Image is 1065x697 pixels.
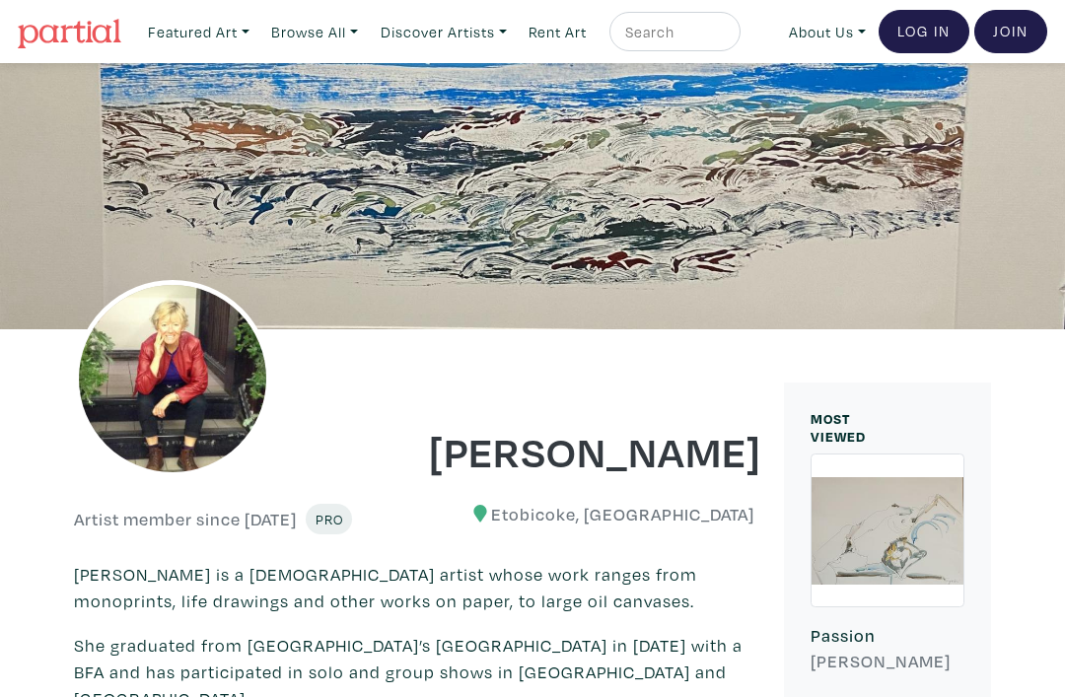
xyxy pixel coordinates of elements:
a: Featured Art [139,12,258,52]
span: Pro [315,510,343,528]
input: Search [623,20,722,44]
a: Browse All [262,12,367,52]
a: Join [974,10,1047,53]
h6: Etobicoke, [GEOGRAPHIC_DATA] [429,504,754,525]
img: phpThumb.php [74,280,271,477]
h6: Passion [811,625,964,647]
small: MOST VIEWED [811,409,866,446]
h6: [PERSON_NAME] [811,651,964,672]
a: About Us [780,12,875,52]
h6: Artist member since [DATE] [74,509,297,530]
a: Rent Art [520,12,596,52]
a: Discover Artists [372,12,516,52]
a: Log In [879,10,969,53]
p: [PERSON_NAME] is a [DEMOGRAPHIC_DATA] artist whose work ranges from monoprints, life drawings and... [74,561,754,614]
h1: [PERSON_NAME] [429,424,754,477]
